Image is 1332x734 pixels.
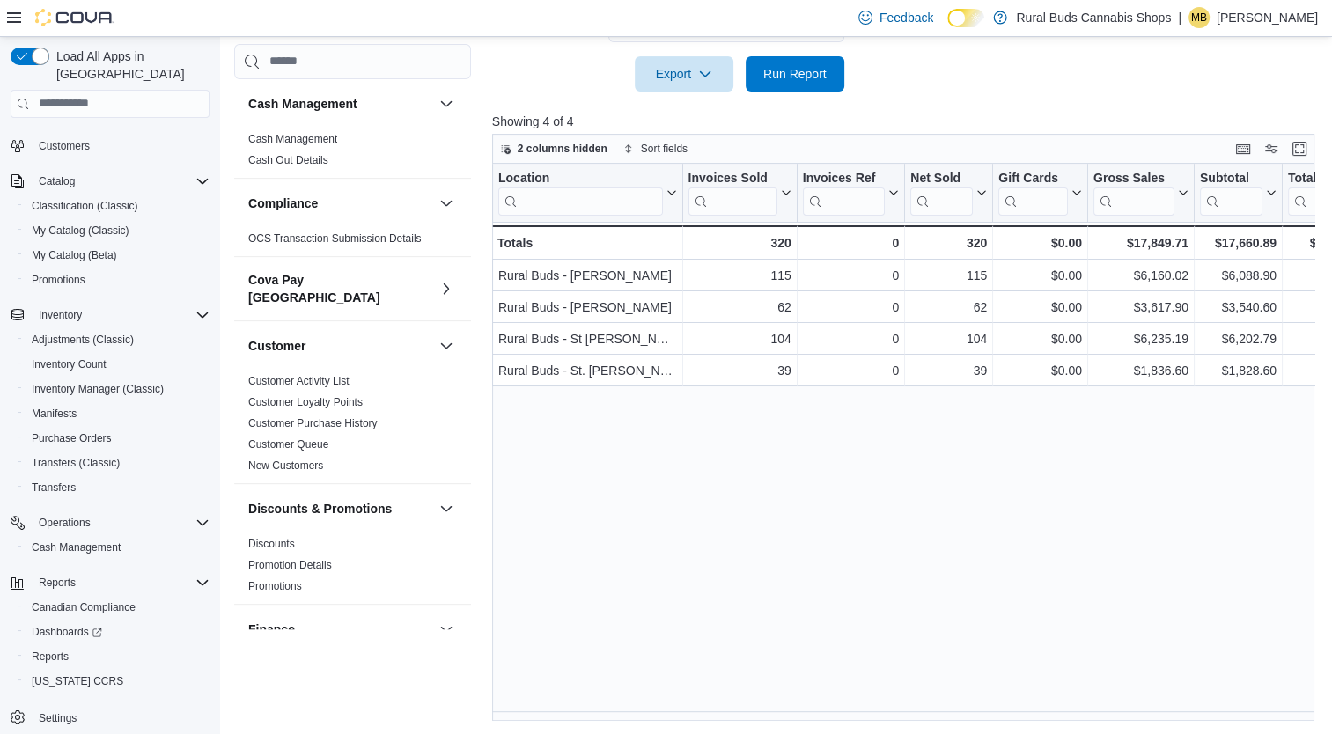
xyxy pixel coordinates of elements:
[998,170,1082,215] button: Gift Cards
[39,516,91,530] span: Operations
[248,620,295,638] h3: Finance
[18,644,217,669] button: Reports
[248,396,363,408] a: Customer Loyalty Points
[32,273,85,287] span: Promotions
[248,95,432,113] button: Cash Management
[998,360,1082,381] div: $0.00
[234,533,471,604] div: Discounts & Promotions
[248,395,363,409] span: Customer Loyalty Points
[39,711,77,725] span: Settings
[18,243,217,268] button: My Catalog (Beta)
[25,269,92,290] a: Promotions
[25,329,210,350] span: Adjustments (Classic)
[18,194,217,218] button: Classification (Classic)
[25,646,210,667] span: Reports
[25,646,76,667] a: Reports
[25,220,136,241] a: My Catalog (Classic)
[32,199,138,213] span: Classification (Classic)
[910,170,973,215] div: Net Sold
[25,452,210,473] span: Transfers (Classic)
[688,297,791,318] div: 62
[32,136,97,157] a: Customers
[39,139,90,153] span: Customers
[32,625,102,639] span: Dashboards
[32,305,89,326] button: Inventory
[1217,7,1318,28] p: [PERSON_NAME]
[248,232,422,245] a: OCS Transaction Submission Details
[25,597,210,618] span: Canadian Compliance
[32,540,121,554] span: Cash Management
[18,595,217,620] button: Canadian Compliance
[910,328,987,349] div: 104
[688,232,791,253] div: 320
[25,621,210,642] span: Dashboards
[25,477,210,498] span: Transfers
[1261,138,1282,159] button: Display options
[803,265,899,286] div: 0
[32,708,84,729] a: Settings
[18,401,217,426] button: Manifests
[1188,7,1210,28] div: Michelle Brusse
[248,459,323,473] span: New Customers
[25,269,210,290] span: Promotions
[498,360,677,381] div: Rural Buds - St. [PERSON_NAME]
[248,195,432,212] button: Compliance
[18,451,217,475] button: Transfers (Classic)
[32,572,83,593] button: Reports
[248,374,350,388] span: Customer Activity List
[910,170,987,215] button: Net Sold
[998,265,1082,286] div: $0.00
[248,133,337,145] a: Cash Management
[1093,360,1188,381] div: $1,836.60
[436,278,457,299] button: Cova Pay [GEOGRAPHIC_DATA]
[1093,170,1174,187] div: Gross Sales
[1200,170,1262,187] div: Subtotal
[248,337,432,355] button: Customer
[32,382,164,396] span: Inventory Manager (Classic)
[25,403,210,424] span: Manifests
[1093,170,1174,215] div: Gross Sales
[998,328,1082,349] div: $0.00
[1200,360,1277,381] div: $1,828.60
[803,170,885,187] div: Invoices Ref
[998,297,1082,318] div: $0.00
[32,224,129,238] span: My Catalog (Classic)
[248,231,422,246] span: OCS Transaction Submission Details
[32,407,77,421] span: Manifests
[248,95,357,113] h3: Cash Management
[25,245,210,266] span: My Catalog (Beta)
[1200,297,1277,318] div: $3,540.60
[25,220,210,241] span: My Catalog (Classic)
[248,459,323,472] a: New Customers
[497,232,677,253] div: Totals
[436,619,457,640] button: Finance
[248,500,392,517] h3: Discounts & Promotions
[1200,328,1277,349] div: $6,202.79
[803,360,899,381] div: 0
[803,297,899,318] div: 0
[688,328,791,349] div: 104
[32,706,210,728] span: Settings
[1093,328,1188,349] div: $6,235.19
[1178,7,1181,28] p: |
[32,248,117,262] span: My Catalog (Beta)
[32,431,112,445] span: Purchase Orders
[688,170,776,187] div: Invoices Sold
[998,170,1068,187] div: Gift Cards
[25,477,83,498] a: Transfers
[248,537,295,551] span: Discounts
[25,245,124,266] a: My Catalog (Beta)
[1200,232,1277,253] div: $17,660.89
[498,328,677,349] div: Rural Buds - St [PERSON_NAME]
[4,303,217,327] button: Inventory
[4,704,217,730] button: Settings
[1016,7,1171,28] p: Rural Buds Cannabis Shops
[248,271,432,306] h3: Cova Pay [GEOGRAPHIC_DATA]
[32,357,107,371] span: Inventory Count
[32,135,210,157] span: Customers
[25,428,119,449] a: Purchase Orders
[947,9,984,27] input: Dark Mode
[248,500,432,517] button: Discounts & Promotions
[25,378,171,400] a: Inventory Manager (Classic)
[4,133,217,158] button: Customers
